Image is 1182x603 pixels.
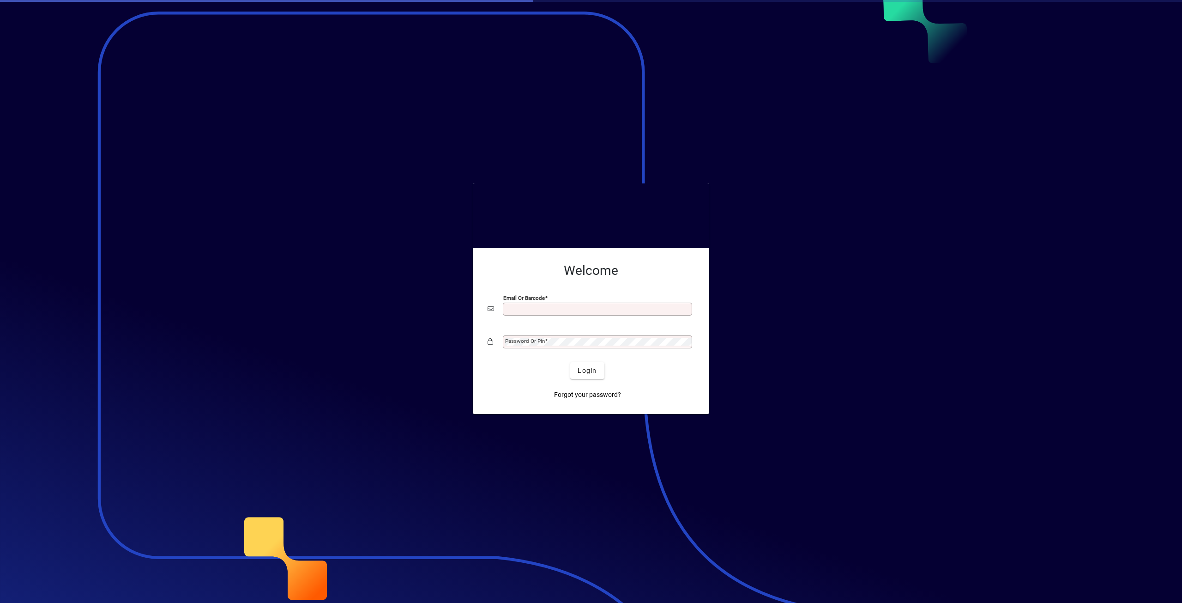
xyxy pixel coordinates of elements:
[550,386,625,403] a: Forgot your password?
[570,362,604,379] button: Login
[505,338,545,344] mat-label: Password or Pin
[554,390,621,400] span: Forgot your password?
[488,263,694,279] h2: Welcome
[578,366,597,376] span: Login
[503,295,545,301] mat-label: Email or Barcode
